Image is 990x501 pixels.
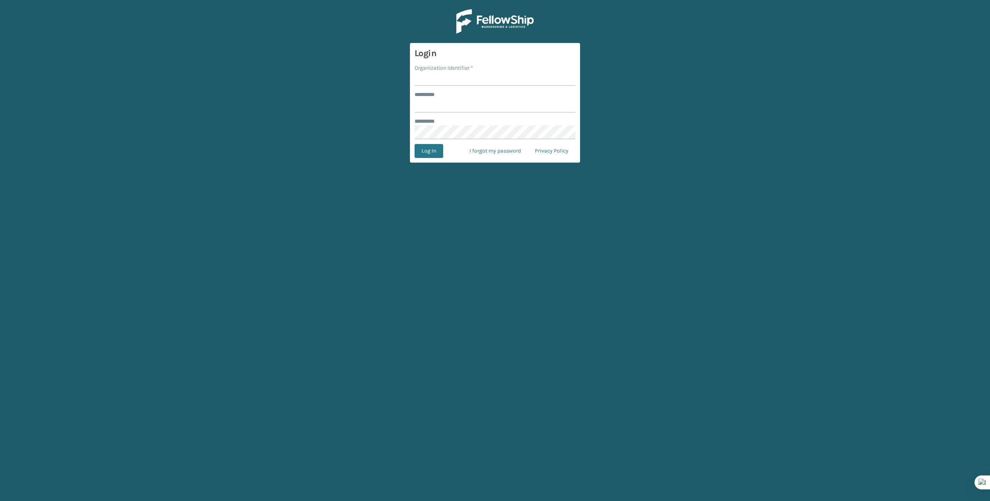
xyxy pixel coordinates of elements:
[456,9,534,34] img: Logo
[415,144,443,158] button: Log In
[528,144,575,158] a: Privacy Policy
[415,64,473,72] label: Organization Identifier
[463,144,528,158] a: I forgot my password
[415,48,575,59] h3: Login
